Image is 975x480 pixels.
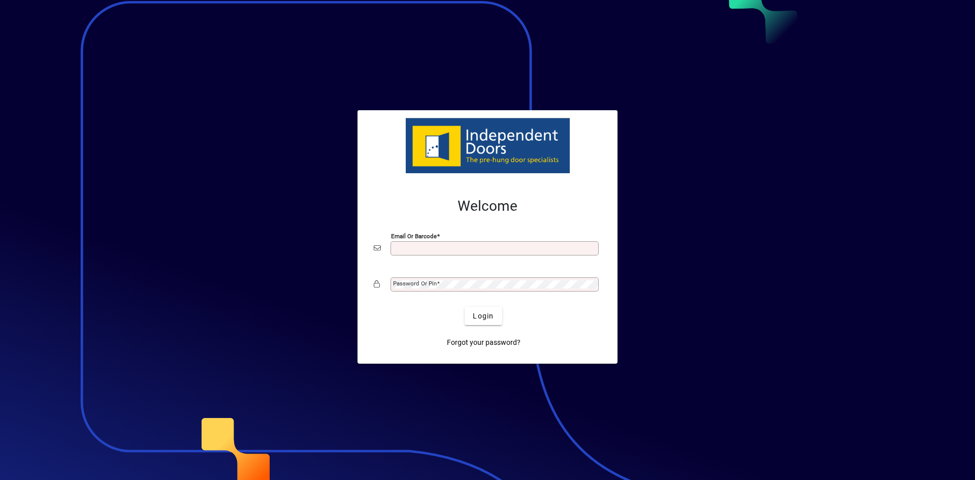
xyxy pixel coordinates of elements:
span: Login [473,311,494,322]
button: Login [465,307,502,325]
mat-label: Email or Barcode [391,233,437,240]
span: Forgot your password? [447,337,521,348]
h2: Welcome [374,198,601,215]
a: Forgot your password? [443,333,525,351]
mat-label: Password or Pin [393,280,437,287]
